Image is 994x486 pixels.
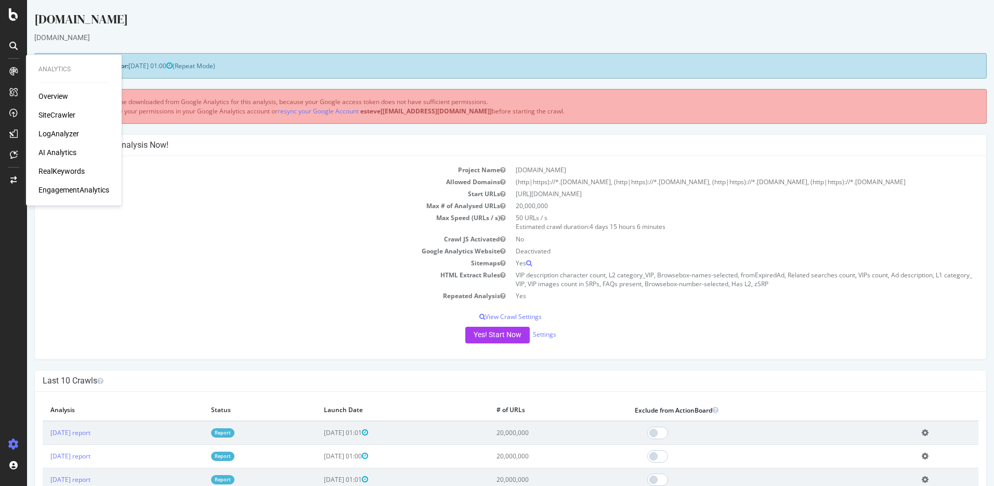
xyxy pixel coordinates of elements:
[16,312,951,321] p: View Crawl Settings
[297,428,341,437] span: [DATE] 01:01
[38,147,76,158] a: AI Analytics
[101,61,146,70] span: [DATE] 01:00
[38,65,109,74] div: Analytics
[38,91,68,101] a: Overview
[483,269,951,290] td: VIP description character count, L2 category_VIP, Browsebox-names-selected, fromExpiredAd, Relate...
[600,400,887,421] th: Exclude from ActionBoard
[16,257,483,269] td: Sitemaps
[483,212,951,233] td: 50 URLs / s Estimated crawl duration:
[289,400,462,421] th: Launch Date
[16,290,483,302] td: Repeated Analysis
[483,290,951,302] td: Yes
[483,176,951,188] td: (http|https)://*.[DOMAIN_NAME], (http|https)://*.[DOMAIN_NAME], (http|https)://*.[DOMAIN_NAME], (...
[462,444,600,468] td: 20,000,000
[16,188,483,200] td: Start URLs
[38,166,85,176] a: RealKeywords
[16,212,483,233] td: Max Speed (URLs / s)
[7,89,960,123] div: Visit information will not be downloaded from Google Analytics for this analysis, because your Go...
[462,421,600,445] td: 20,000,000
[462,400,600,421] th: # of URLs
[563,222,638,231] span: 4 days 15 hours 6 minutes
[297,475,341,484] span: [DATE] 01:01
[23,475,63,484] a: [DATE] report
[16,269,483,290] td: HTML Extract Rules
[16,400,176,421] th: Analysis
[483,188,951,200] td: [URL][DOMAIN_NAME]
[483,200,951,212] td: 20,000,000
[483,245,951,257] td: Deactivated
[184,475,207,484] a: Report
[483,233,951,245] td: No
[176,400,289,421] th: Status
[184,428,207,437] a: Report
[506,330,529,339] a: Settings
[7,32,960,43] div: [DOMAIN_NAME]
[483,257,951,269] td: Yes
[16,164,483,176] td: Project Name
[38,110,75,120] a: SiteCrawler
[438,327,503,343] button: Yes! Start Now
[184,452,207,461] a: Report
[7,53,960,79] div: (Repeat Mode)
[16,245,483,257] td: Google Analytics Website
[16,200,483,212] td: Max # of Analysed URLs
[23,452,63,461] a: [DATE] report
[23,428,63,437] a: [DATE] report
[16,61,101,70] strong: Next Launch Scheduled for:
[16,376,951,386] h4: Last 10 Crawls
[7,10,960,32] div: [DOMAIN_NAME]
[251,107,332,116] a: resync your Google Account
[16,233,483,245] td: Crawl JS Activated
[297,452,341,461] span: [DATE] 01:00
[38,185,109,195] a: EngagementAnalytics
[333,107,465,116] b: esteve[[EMAIL_ADDRESS][DOMAIN_NAME]]
[16,140,951,150] h4: Configure your New Analysis Now!
[483,164,951,176] td: [DOMAIN_NAME]
[38,129,79,139] a: LogAnalyzer
[16,176,483,188] td: Allowed Domains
